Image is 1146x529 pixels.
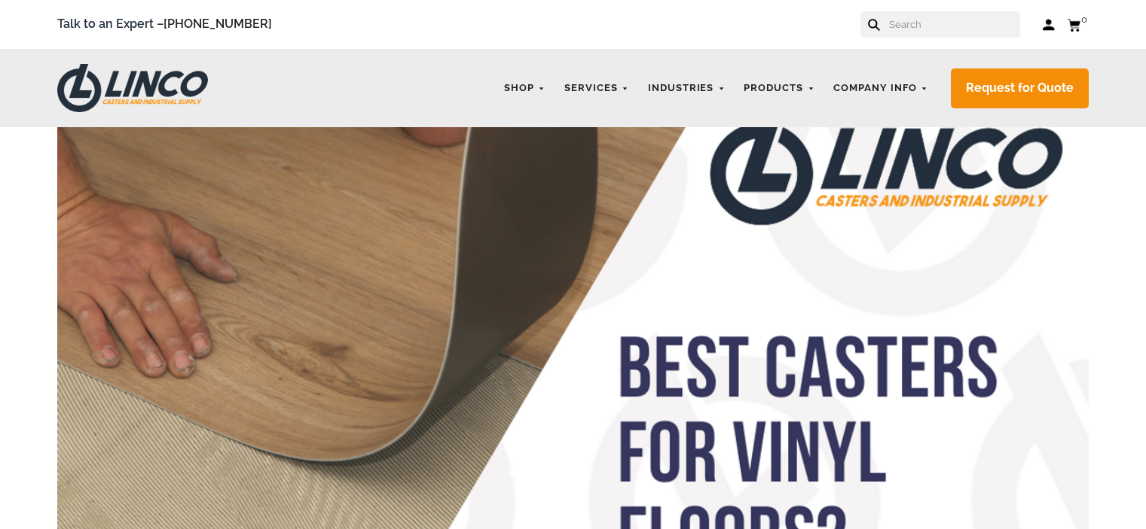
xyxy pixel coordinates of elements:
a: Products [736,74,822,103]
a: Request for Quote [951,68,1089,108]
a: Company Info [826,74,936,103]
a: Shop [497,74,553,103]
a: Log in [1043,17,1056,32]
input: Search [888,11,1020,38]
a: Services [557,74,637,103]
a: Industries [640,74,733,103]
span: Talk to an Expert – [57,14,272,35]
a: [PHONE_NUMBER] [163,17,272,31]
img: LINCO CASTERS & INDUSTRIAL SUPPLY [57,64,208,112]
a: 0 [1067,15,1089,34]
span: 0 [1081,14,1087,25]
